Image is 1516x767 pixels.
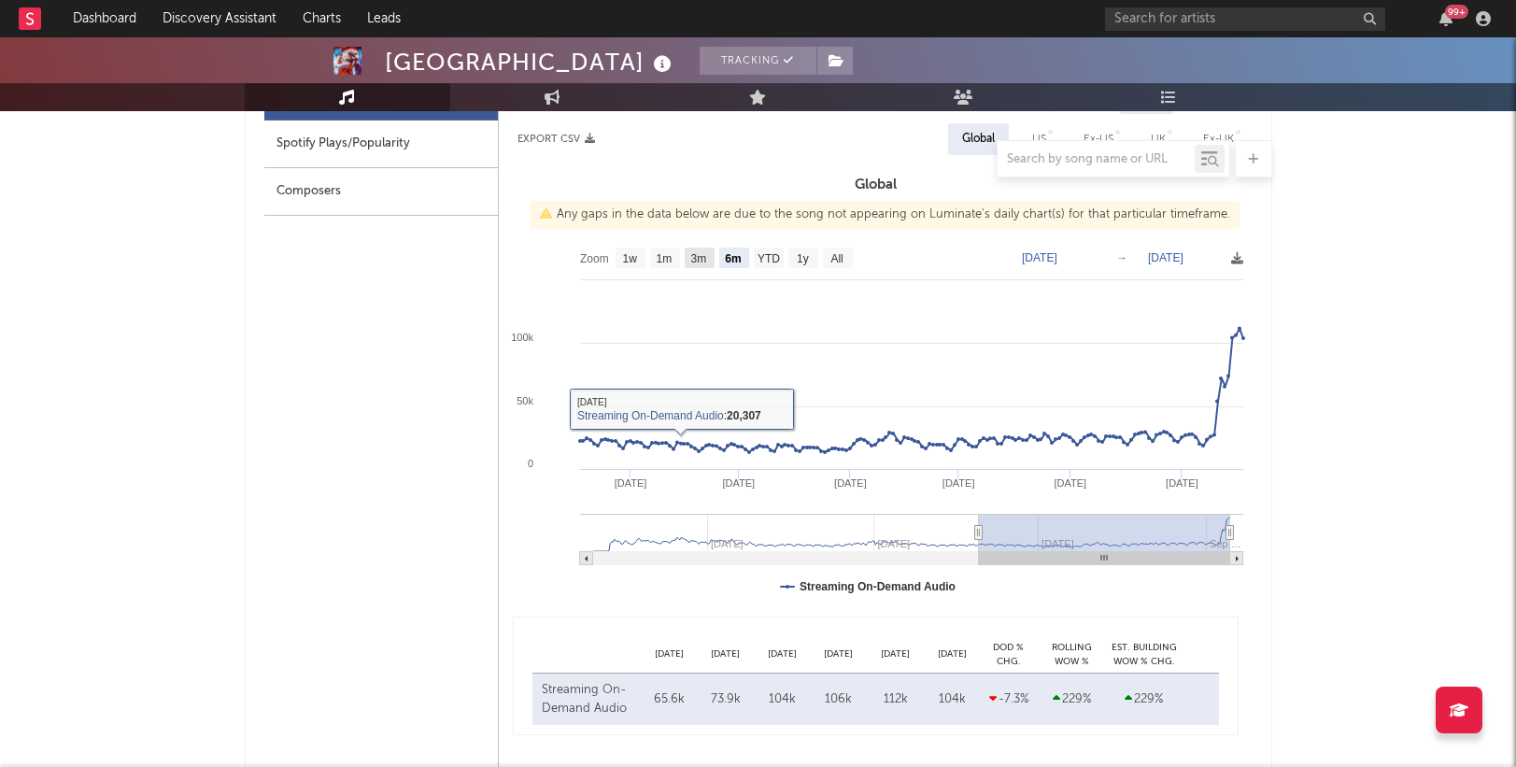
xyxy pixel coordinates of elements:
div: [DATE] [754,647,811,661]
input: Search for artists [1105,7,1385,31]
div: 99 + [1445,5,1468,19]
div: DoD % Chg. [981,641,1037,668]
text: [DATE] [722,477,755,489]
div: Rolling WoW % Chg. [1037,641,1107,668]
text: Sep … [1210,538,1241,549]
div: 104k [758,690,806,709]
div: 73.9k [701,690,749,709]
div: Spotify Plays/Popularity [264,121,498,168]
text: Zoom [580,252,609,265]
text: [DATE] [1054,477,1086,489]
text: 0 [527,458,532,469]
text: YTD [757,252,779,265]
button: 99+ [1439,11,1452,26]
div: 104k [928,690,976,709]
div: 229 % [1041,690,1102,709]
text: 3m [690,252,706,265]
text: → [1116,251,1127,264]
div: [DATE] [924,647,981,661]
div: Global [962,128,995,150]
div: Ex-US [1084,128,1113,150]
text: 1w [622,252,637,265]
text: [DATE] [942,477,974,489]
text: [DATE] [1148,251,1183,264]
div: Ex-UK [1203,128,1234,150]
div: [GEOGRAPHIC_DATA] [385,47,676,78]
text: [DATE] [1022,251,1057,264]
div: Est. Building WoW % Chg. [1107,641,1182,668]
text: 1m [656,252,672,265]
div: US [1032,128,1046,150]
div: [DATE] [697,647,754,661]
text: [DATE] [1166,477,1198,489]
h3: Global [499,174,1253,196]
text: All [830,252,843,265]
text: [DATE] [614,477,646,489]
text: 6m [725,252,741,265]
text: Streaming On-Demand Audio [800,580,956,593]
div: Any gaps in the data below are due to the song not appearing on Luminate's daily chart(s) for tha... [531,201,1240,229]
text: [DATE] [834,477,867,489]
div: -7.3 % [985,690,1032,709]
div: 112k [871,690,919,709]
div: 106k [815,690,863,709]
text: 100k [511,332,533,343]
div: [DATE] [867,647,924,661]
button: Export CSV [517,134,595,145]
div: [DATE] [811,647,868,661]
div: 229 % [1112,690,1177,709]
div: Streaming On-Demand Audio [542,681,636,717]
div: UK [1151,128,1166,150]
div: Composers [264,168,498,216]
div: [DATE] [641,647,698,661]
text: 50k [517,395,533,406]
button: Tracking [700,47,816,75]
div: 65.6k [645,690,693,709]
text: 1y [797,252,809,265]
input: Search by song name or URL [998,152,1195,167]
